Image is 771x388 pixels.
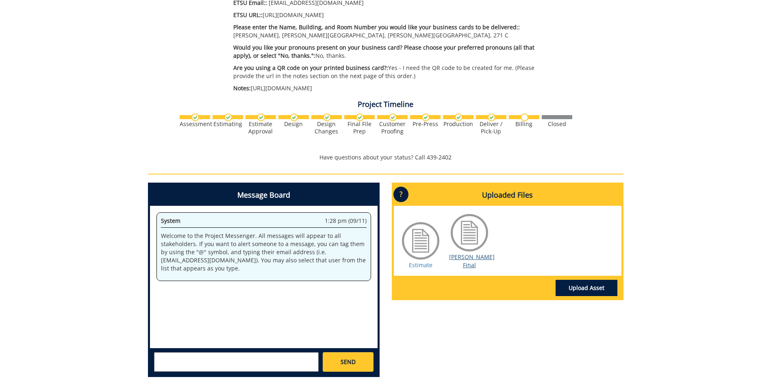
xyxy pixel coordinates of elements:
[233,44,552,60] p: No, thanks.
[161,232,367,272] p: Welcome to the Project Messenger. All messages will appear to all stakeholders. If you want to al...
[389,113,397,121] img: checkmark
[224,113,232,121] img: checkmark
[341,358,356,366] span: SEND
[154,352,319,372] textarea: messageToSend
[476,120,506,135] div: Deliver / Pick-Up
[542,120,572,128] div: Closed
[325,217,367,225] span: 1:28 pm (09/11)
[161,217,180,225] span: System
[290,113,298,121] img: checkmark
[488,113,495,121] img: checkmark
[233,23,552,39] p: [PERSON_NAME], [PERSON_NAME][GEOGRAPHIC_DATA], [PERSON_NAME][GEOGRAPHIC_DATA], 271 C
[393,187,408,202] p: ?
[257,113,265,121] img: checkmark
[180,120,210,128] div: Assessment
[521,113,528,121] img: no
[323,352,373,372] a: SEND
[148,153,623,161] p: Have questions about your status? Call 439-2402
[377,120,408,135] div: Customer Proofing
[556,280,617,296] a: Upload Asset
[323,113,331,121] img: checkmark
[344,120,375,135] div: Final File Prep
[213,120,243,128] div: Estimating
[455,113,463,121] img: checkmark
[449,253,495,269] a: [PERSON_NAME] Final
[233,64,388,72] span: Are you using a QR code on your printed business card?:
[245,120,276,135] div: Estimate Approval
[148,100,623,109] h4: Project Timeline
[278,120,309,128] div: Design
[422,113,430,121] img: checkmark
[311,120,342,135] div: Design Changes
[233,84,552,92] p: [URL][DOMAIN_NAME]
[443,120,473,128] div: Production
[509,120,539,128] div: Billing
[394,185,621,206] h4: Uploaded Files
[233,44,534,59] span: Would you like your pronouns present on your business card? Please choose your preferred pronouns...
[233,11,552,19] p: [URL][DOMAIN_NAME]
[150,185,378,206] h4: Message Board
[191,113,199,121] img: checkmark
[233,11,263,19] span: ETSU URL::
[233,84,251,92] span: Notes:
[409,261,432,269] a: Estimate
[233,64,552,80] p: Yes - I need the QR code to be created for me. (Please provide the url in the notes section on th...
[410,120,441,128] div: Pre-Press
[356,113,364,121] img: checkmark
[233,23,520,31] span: Please enter the Name, Building, and Room Number you would like your business cards to be deliver...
